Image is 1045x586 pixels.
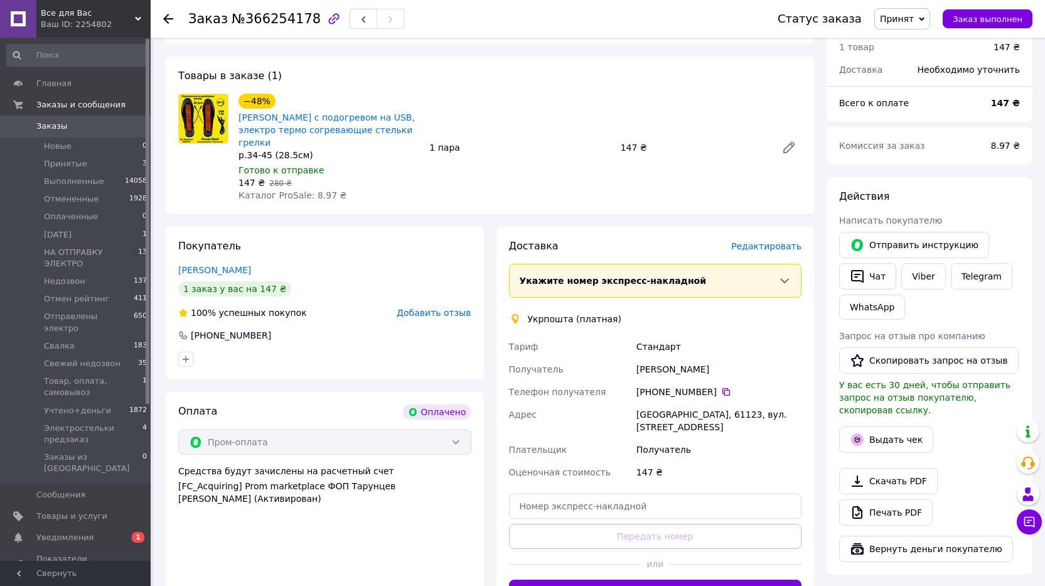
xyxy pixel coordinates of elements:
[634,438,804,461] div: Получатель
[178,405,217,417] span: Оплата
[397,308,471,318] span: Добавить отзыв
[142,423,147,445] span: 4
[953,14,1022,24] span: Заказ выполнен
[778,13,862,25] div: Статус заказа
[44,293,109,305] span: Отмен рейтинг
[44,276,85,287] span: Недозвон
[178,465,471,505] div: Средства будут зачислены на расчетный счет
[424,139,615,156] div: 1 пара
[1017,509,1042,534] button: Чат с покупателем
[44,158,87,170] span: Принятые
[839,141,925,151] span: Комиссия за заказ
[238,178,265,188] span: 147 ₴
[525,313,625,325] div: Укрпошта (платная)
[238,165,324,175] span: Готово к отправке
[839,98,909,108] span: Всего к оплате
[839,468,938,494] a: Скачать PDF
[36,121,67,132] span: Заказы
[509,467,611,477] span: Оценочная стоимость
[403,404,471,420] div: Оплачено
[839,426,933,453] button: Выдать чек
[142,376,147,398] span: 1
[839,263,896,290] button: Чат
[190,329,272,342] div: [PHONE_NUMBER]
[509,410,537,420] span: Адрес
[178,281,291,296] div: 1 заказ у вас на 147 ₴
[238,94,276,109] div: −48%
[44,193,99,205] span: Отмененные
[163,13,173,25] div: Вернуться назад
[178,70,282,82] span: Товары в заказе (1)
[910,56,1027,84] div: Необходимо уточнить
[142,211,147,222] span: 0
[839,232,989,258] button: Отправить инструкцию
[44,176,104,187] span: Выполненные
[36,99,126,111] span: Заказы и сообщения
[509,387,606,397] span: Телефон получателя
[44,229,72,241] span: [DATE]
[238,112,415,148] a: [PERSON_NAME] с подогревом на USB, электро термо согревающие стельки грелки
[634,335,804,358] div: Стандарт
[839,536,1013,562] button: Вернуть деньги покупателю
[178,265,251,275] a: [PERSON_NAME]
[901,263,945,290] a: Viber
[634,358,804,381] div: [PERSON_NAME]
[129,193,147,205] span: 1928
[142,141,147,152] span: 0
[839,295,905,320] a: WhatsApp
[36,511,107,522] span: Товары и услуги
[509,364,564,374] span: Получатель
[994,41,1020,53] div: 147 ₴
[951,263,1012,290] a: Telegram
[943,9,1032,28] button: Заказ выполнен
[991,141,1020,151] span: 8.97 ₴
[731,241,801,251] span: Редактировать
[776,135,801,160] a: Редактировать
[134,311,147,334] span: 650
[44,405,111,416] span: Учтено+деньги
[991,98,1020,108] b: 147 ₴
[509,240,559,252] span: Доставка
[178,307,307,319] div: успешных покупок
[36,532,94,543] span: Уведомления
[36,553,116,576] span: Показатели работы компании
[188,11,228,26] span: Заказ
[520,276,707,286] span: Укажите номер экспресс-накладной
[238,149,419,161] div: р.34-45 (28.5см)
[44,376,142,398] span: Товар, оплата, самовывоз
[129,405,147,416] span: 1872
[509,342,539,352] span: Тариф
[636,386,801,398] div: [PHONE_NUMBER]
[232,11,321,26] span: №366254178
[142,229,147,241] span: 1
[179,94,228,143] img: Стельки с подогревом на USB, электро термо согревающие стельки грелки
[839,380,1010,415] span: У вас есть 30 дней, чтобы отправить запрос на отзыв покупателю, скопировав ссылку.
[839,215,942,225] span: Написать покупателю
[6,44,148,67] input: Поиск
[178,240,241,252] span: Покупатель
[238,190,346,200] span: Каталог ProSale: 8.97 ₴
[44,340,75,352] span: Свалка
[132,532,144,543] span: 1
[44,423,142,445] span: Электростельки предзаказ
[36,78,72,89] span: Главная
[634,461,804,484] div: 147 ₴
[178,480,471,505] div: [FC_Acquiring] Prom marketplace ФОП Тарунцев [PERSON_NAME] (Активирован)
[44,247,138,269] span: НА ОТПРАВКУ ЭЛЕКТРО
[142,158,147,170] span: 3
[269,179,292,188] span: 280 ₴
[41,19,151,30] div: Ваш ID: 2254802
[125,176,147,187] span: 14058
[191,308,216,318] span: 100%
[839,331,985,341] span: Запрос на отзыв про компанию
[839,499,933,526] a: Печать PDF
[134,293,147,305] span: 411
[138,247,147,269] span: 13
[142,452,147,474] span: 0
[640,558,670,570] span: или
[44,141,72,152] span: Новые
[44,211,98,222] span: Оплаченные
[616,139,771,156] div: 147 ₴
[44,311,134,334] span: Отправлены электро
[839,190,889,202] span: Действия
